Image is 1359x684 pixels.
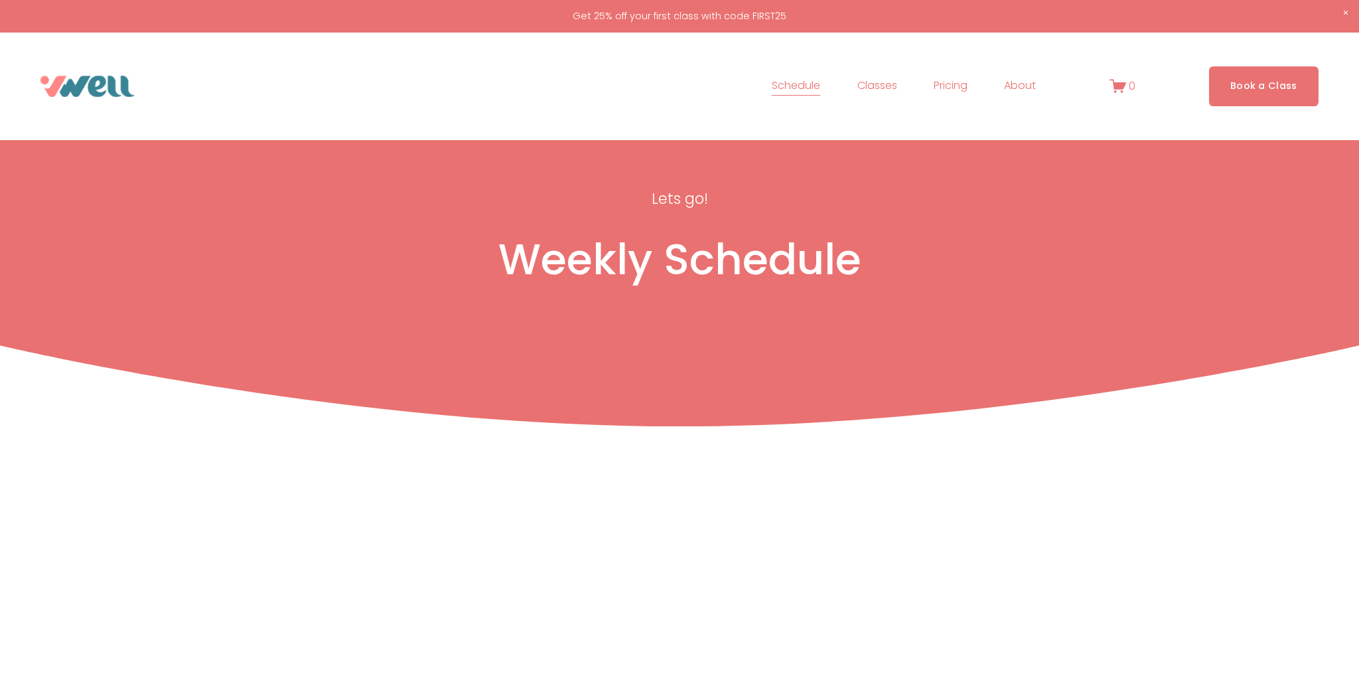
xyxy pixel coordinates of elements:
[1004,76,1036,96] span: About
[281,234,1078,286] h1: Weekly Schedule
[934,76,967,97] a: Pricing
[857,76,897,96] span: Classes
[1004,76,1036,97] a: folder dropdown
[1209,66,1319,106] a: Book a Class
[40,76,135,97] img: VWell
[1109,78,1136,94] a: 0 items in cart
[516,185,843,212] p: Lets go!
[772,76,820,97] a: Schedule
[1129,78,1135,94] span: 0
[857,76,897,97] a: folder dropdown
